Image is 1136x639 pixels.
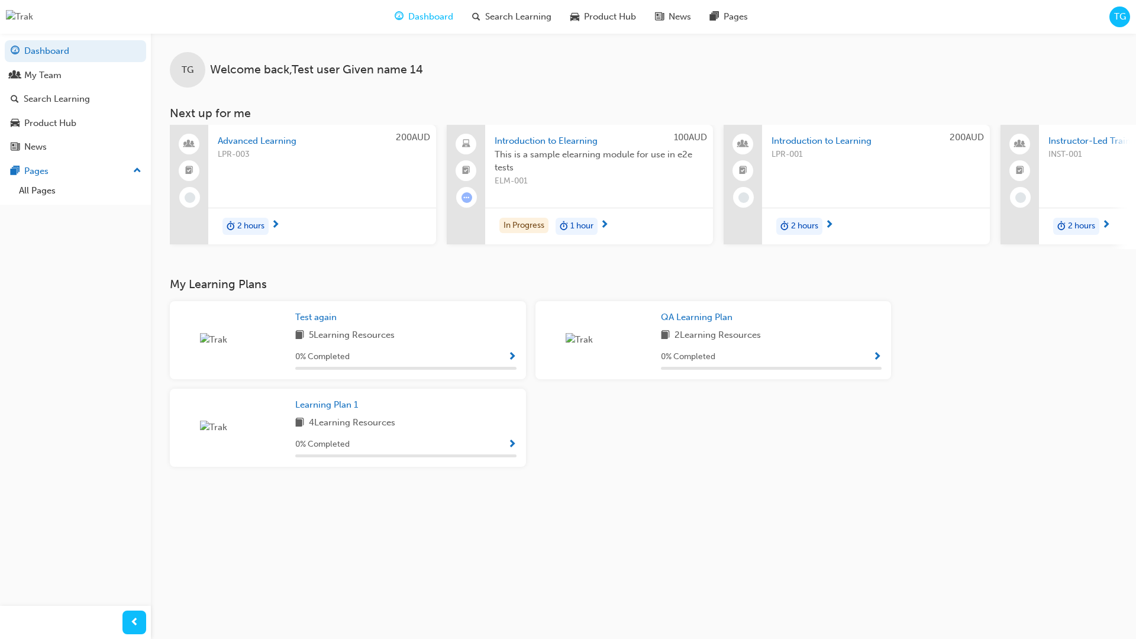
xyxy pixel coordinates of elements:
div: Pages [24,164,49,178]
span: Pages [724,10,748,24]
span: 100AUD [674,132,707,143]
span: 5 Learning Resources [309,328,395,343]
button: TG [1109,7,1130,27]
span: up-icon [133,163,141,179]
span: QA Learning Plan [661,312,732,322]
a: Product Hub [5,112,146,134]
img: Trak [200,333,265,347]
a: Test again [295,311,341,324]
a: search-iconSearch Learning [463,5,561,29]
span: Introduction to Elearning [495,134,703,148]
span: 2 hours [791,220,818,233]
span: book-icon [295,416,304,431]
div: Search Learning [24,92,90,106]
a: News [5,136,146,158]
span: learningRecordVerb_NONE-icon [185,192,195,203]
span: search-icon [11,94,19,105]
a: My Team [5,64,146,86]
span: 4 Learning Resources [309,416,395,431]
span: 0 % Completed [295,350,350,364]
span: people-icon [185,137,193,152]
a: guage-iconDashboard [385,5,463,29]
span: booktick-icon [1016,163,1024,179]
span: next-icon [271,220,280,231]
div: My Team [24,69,62,82]
span: 0 % Completed [661,350,715,364]
span: Advanced Learning [218,134,427,148]
span: 200AUD [396,132,430,143]
span: LPR-003 [218,148,427,162]
img: Trak [566,333,631,347]
span: duration-icon [560,219,568,234]
span: next-icon [600,220,609,231]
span: 200AUD [950,132,984,143]
span: booktick-icon [739,163,747,179]
span: book-icon [661,328,670,343]
span: book-icon [295,328,304,343]
span: ELM-001 [495,175,703,188]
span: Show Progress [508,440,517,450]
a: Learning Plan 1 [295,398,363,412]
a: Search Learning [5,88,146,110]
a: 200AUDIntroduction to LearningLPR-001duration-icon2 hours [724,125,990,244]
button: DashboardMy TeamSearch LearningProduct HubNews [5,38,146,160]
span: learningRecordVerb_NONE-icon [738,192,749,203]
span: Learning Plan 1 [295,399,358,410]
span: news-icon [11,142,20,153]
a: pages-iconPages [701,5,757,29]
span: booktick-icon [462,163,470,179]
button: Pages [5,160,146,182]
button: Show Progress [508,437,517,452]
img: Trak [200,421,265,434]
span: news-icon [655,9,664,24]
span: laptop-icon [462,137,470,152]
button: Show Progress [873,350,882,364]
span: car-icon [11,118,20,129]
a: 100AUDIntroduction to ElearningThis is a sample elearning module for use in e2e testsELM-001In Pr... [447,125,713,244]
span: pages-icon [710,9,719,24]
a: All Pages [14,182,146,200]
span: car-icon [570,9,579,24]
img: Trak [6,10,33,24]
span: people-icon [11,70,20,81]
span: 0 % Completed [295,438,350,451]
span: guage-icon [11,46,20,57]
span: booktick-icon [185,163,193,179]
button: Show Progress [508,350,517,364]
span: Search Learning [485,10,551,24]
span: Product Hub [584,10,636,24]
span: guage-icon [395,9,404,24]
div: Product Hub [24,117,76,130]
span: learningRecordVerb_NONE-icon [1015,192,1026,203]
span: 2 Learning Resources [674,328,761,343]
span: Welcome back , Test user Given name 14 [210,63,423,77]
span: people-icon [1016,137,1024,152]
span: LPR-001 [772,148,980,162]
span: Test again [295,312,337,322]
div: In Progress [499,218,548,234]
span: Show Progress [508,352,517,363]
h3: My Learning Plans [170,277,891,291]
span: 2 hours [1068,220,1095,233]
span: learningRecordVerb_ATTEMPT-icon [461,192,472,203]
span: next-icon [1102,220,1111,231]
span: prev-icon [130,615,139,630]
span: News [669,10,691,24]
span: people-icon [739,137,747,152]
div: News [24,140,47,154]
span: duration-icon [227,219,235,234]
span: TG [1114,10,1126,24]
span: search-icon [472,9,480,24]
a: Dashboard [5,40,146,62]
span: 1 hour [570,220,593,233]
span: duration-icon [1057,219,1066,234]
span: next-icon [825,220,834,231]
span: Dashboard [408,10,453,24]
a: car-iconProduct Hub [561,5,646,29]
a: news-iconNews [646,5,701,29]
span: Show Progress [873,352,882,363]
a: QA Learning Plan [661,311,737,324]
h3: Next up for me [151,106,1136,120]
